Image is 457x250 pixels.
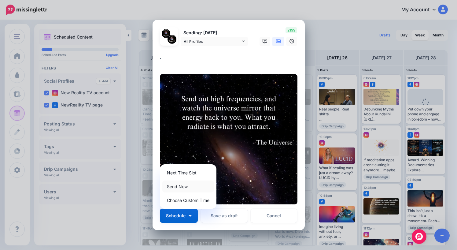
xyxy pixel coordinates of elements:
[160,54,300,61] div: .
[160,74,297,204] img: ZVJ0KPOI6RMMJDWPWKM3V29OA5D561JQ.jpg
[412,229,426,244] div: Open Intercom Messenger
[181,37,248,46] a: All Profiles
[189,215,192,217] img: arrow-down-white.png
[184,38,241,45] span: All Profiles
[181,29,248,36] p: Sending: [DATE]
[168,35,176,44] img: 472753704_10160185472851537_7242961054534619338_n-bsa151758.jpg
[286,27,297,33] span: 2199
[162,29,171,38] img: 472449953_1281368356257536_7554451743400192894_n-bsa151736.jpg
[201,209,248,223] button: Save as draft
[162,167,214,179] a: Next Time Slot
[162,194,214,206] a: Choose Custom Time
[251,209,297,223] a: Cancel
[160,209,198,223] button: Schedule
[162,181,214,192] a: Send Now
[166,214,186,218] span: Schedule
[160,164,216,209] div: Schedule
